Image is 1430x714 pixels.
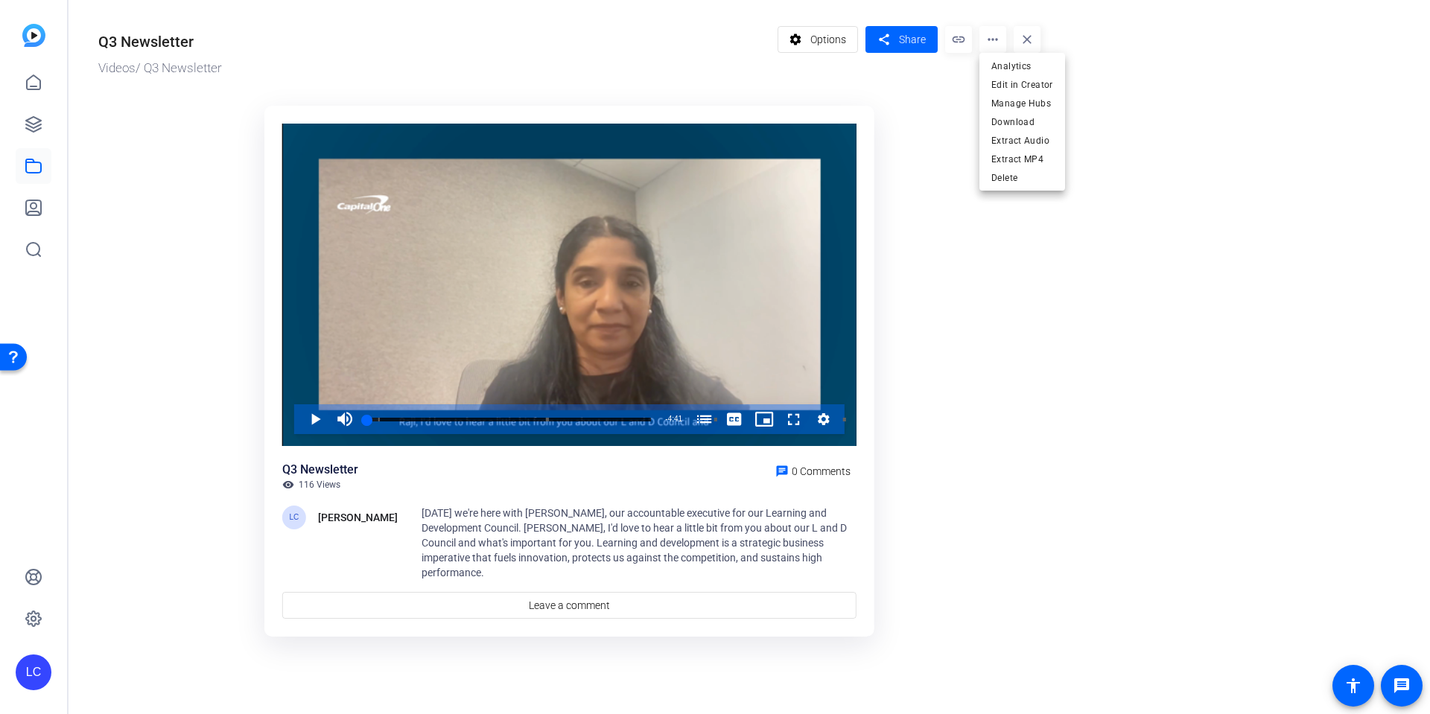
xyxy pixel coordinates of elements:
[991,57,1053,75] span: Analytics
[991,76,1053,94] span: Edit in Creator
[991,95,1053,112] span: Manage Hubs
[991,169,1053,187] span: Delete
[991,150,1053,168] span: Extract MP4
[991,113,1053,131] span: Download
[991,132,1053,150] span: Extract Audio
